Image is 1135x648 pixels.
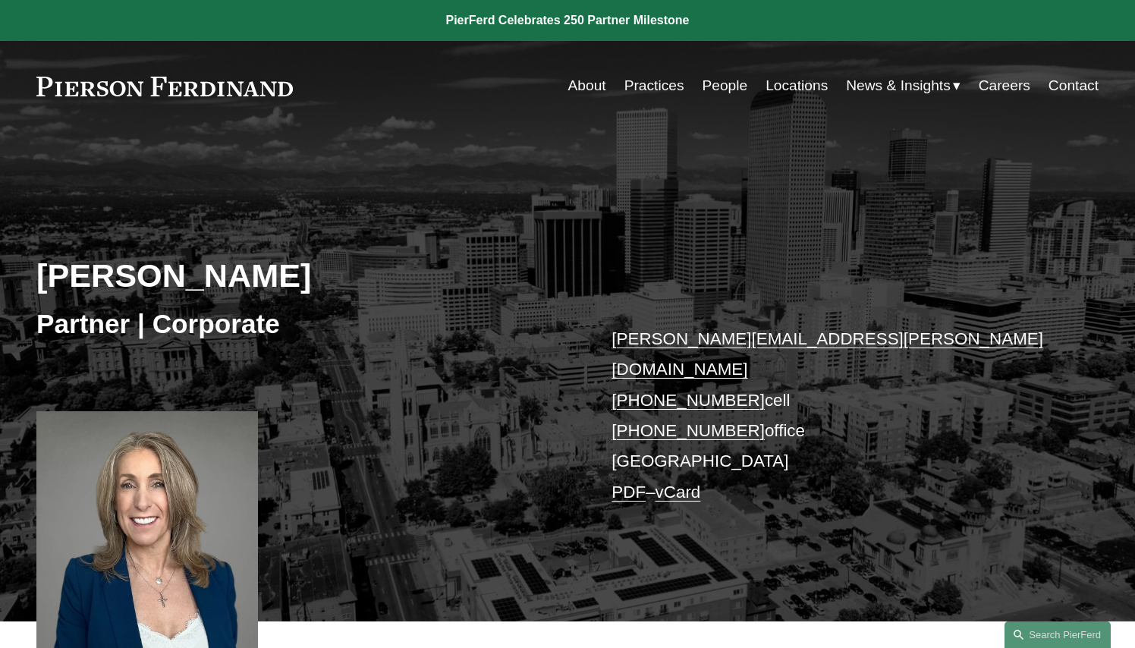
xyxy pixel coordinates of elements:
a: Careers [979,71,1030,100]
a: Search this site [1005,621,1111,648]
span: News & Insights [846,73,951,99]
a: Locations [766,71,828,100]
p: cell office [GEOGRAPHIC_DATA] – [612,324,1054,508]
a: Practices [624,71,684,100]
a: Contact [1049,71,1099,100]
a: [PHONE_NUMBER] [612,391,765,410]
a: folder dropdown [846,71,961,100]
a: About [568,71,606,100]
a: [PHONE_NUMBER] [612,421,765,440]
a: vCard [656,483,701,502]
a: PDF [612,483,646,502]
h2: [PERSON_NAME] [36,256,567,295]
a: People [702,71,747,100]
a: [PERSON_NAME][EMAIL_ADDRESS][PERSON_NAME][DOMAIN_NAME] [612,329,1043,379]
h3: Partner | Corporate [36,307,567,341]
